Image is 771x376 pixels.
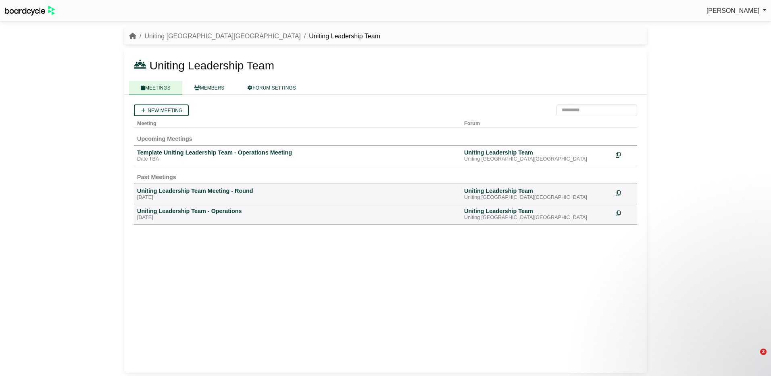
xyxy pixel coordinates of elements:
[464,207,609,215] div: Uniting Leadership Team
[137,136,192,142] span: Upcoming Meetings
[464,194,609,201] div: Uniting [GEOGRAPHIC_DATA][GEOGRAPHIC_DATA]
[137,174,176,180] span: Past Meetings
[236,81,307,95] a: FORUM SETTINGS
[134,104,189,116] a: New meeting
[137,149,458,163] a: Template Uniting Leadership Team - Operations Meeting Date TBA
[464,215,609,221] div: Uniting [GEOGRAPHIC_DATA][GEOGRAPHIC_DATA]
[616,149,634,160] div: Make a copy
[137,187,458,201] a: Uniting Leadership Team Meeting - Round [DATE]
[760,349,767,355] span: 2
[137,207,458,215] div: Uniting Leadership Team - Operations
[744,349,763,368] iframe: Intercom live chat
[464,156,609,163] div: Uniting [GEOGRAPHIC_DATA][GEOGRAPHIC_DATA]
[464,207,609,221] a: Uniting Leadership Team Uniting [GEOGRAPHIC_DATA][GEOGRAPHIC_DATA]
[706,7,760,14] span: [PERSON_NAME]
[129,31,380,42] nav: breadcrumb
[137,149,458,156] div: Template Uniting Leadership Team - Operations Meeting
[464,149,609,163] a: Uniting Leadership Team Uniting [GEOGRAPHIC_DATA][GEOGRAPHIC_DATA]
[137,194,458,201] div: [DATE]
[301,31,380,42] li: Uniting Leadership Team
[137,215,458,221] div: [DATE]
[150,59,274,72] span: Uniting Leadership Team
[464,187,609,201] a: Uniting Leadership Team Uniting [GEOGRAPHIC_DATA][GEOGRAPHIC_DATA]
[144,33,300,40] a: Uniting [GEOGRAPHIC_DATA][GEOGRAPHIC_DATA]
[706,6,766,16] a: [PERSON_NAME]
[137,207,458,221] a: Uniting Leadership Team - Operations [DATE]
[182,81,236,95] a: MEMBERS
[134,116,461,128] th: Meeting
[137,156,458,163] div: Date TBA
[5,6,55,16] img: BoardcycleBlackGreen-aaafeed430059cb809a45853b8cf6d952af9d84e6e89e1f1685b34bfd5cb7d64.svg
[137,187,458,194] div: Uniting Leadership Team Meeting - Round
[464,187,609,194] div: Uniting Leadership Team
[616,207,634,218] div: Make a copy
[464,149,609,156] div: Uniting Leadership Team
[129,81,182,95] a: MEETINGS
[461,116,613,128] th: Forum
[616,187,634,198] div: Make a copy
